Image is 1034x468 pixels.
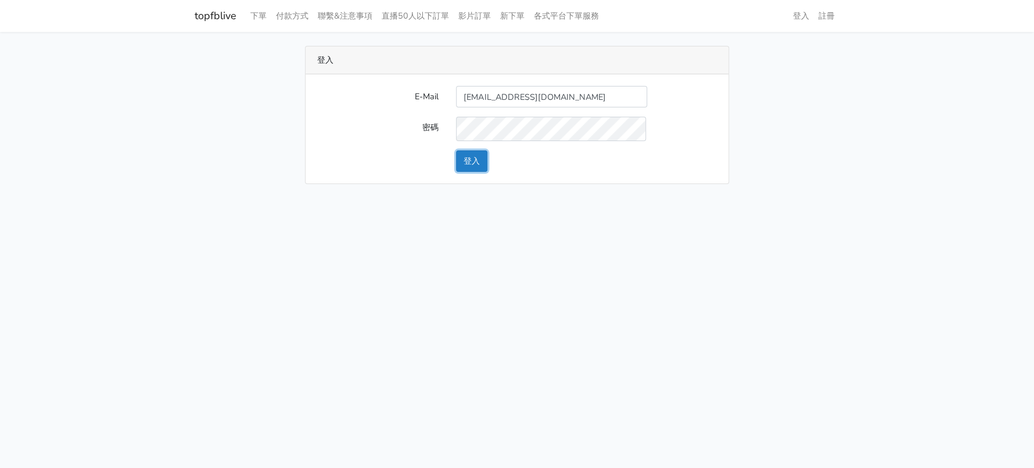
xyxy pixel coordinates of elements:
label: 密碼 [308,117,447,141]
div: 登入 [306,46,728,74]
a: 註冊 [814,5,839,27]
a: 聯繫&注意事項 [313,5,377,27]
a: 直播50人以下訂單 [377,5,454,27]
button: 登入 [456,150,487,172]
a: 影片訂單 [454,5,496,27]
a: 登入 [788,5,814,27]
a: 新下單 [496,5,529,27]
a: topfblive [195,5,236,27]
a: 各式平台下單服務 [529,5,604,27]
a: 下單 [246,5,271,27]
a: 付款方式 [271,5,313,27]
label: E-Mail [308,86,447,107]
